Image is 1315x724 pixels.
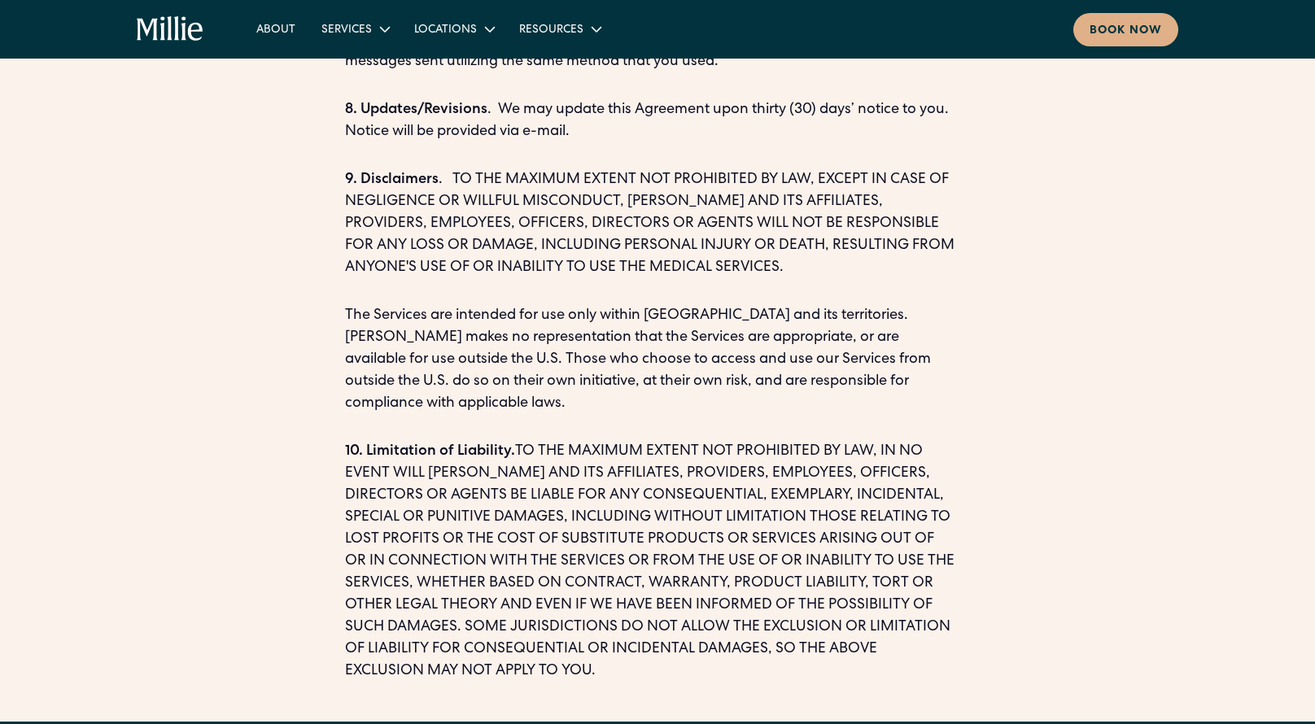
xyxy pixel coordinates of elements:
p: . We may update this Agreement upon thirty (30) days’ notice to you. Notice will be provided via ... [345,99,970,143]
div: Services [321,22,372,39]
p: The Services are intended for use only within [GEOGRAPHIC_DATA] and its territories. [PERSON_NAME... [345,305,970,415]
a: About [243,15,308,42]
a: home [137,16,204,42]
strong: 10. Limitation of Liability. [345,444,515,459]
a: Book now [1073,13,1178,46]
div: Locations [414,22,477,39]
div: Services [308,15,401,42]
div: Book now [1090,23,1162,40]
p: . TO THE MAXIMUM EXTENT NOT PROHIBITED BY LAW, EXCEPT IN CASE OF NEGLIGENCE OR WILLFUL MISCONDUCT... [345,169,970,279]
strong: 8. Updates/Revisions [345,102,487,117]
strong: 9. Disclaimers [345,172,439,187]
div: Resources [506,15,613,42]
p: TO THE MAXIMUM EXTENT NOT PROHIBITED BY LAW, IN NO EVENT WILL [PERSON_NAME] AND ITS AFFILIATES, P... [345,441,970,683]
div: Resources [519,22,583,39]
div: Locations [401,15,506,42]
